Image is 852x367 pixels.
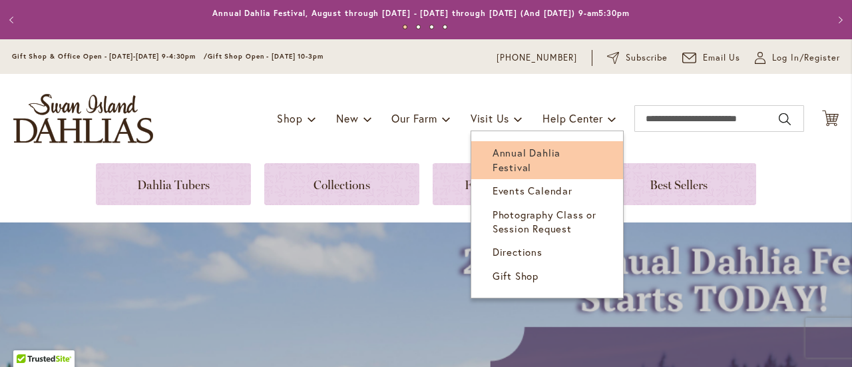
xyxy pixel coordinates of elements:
button: 2 of 4 [416,25,421,29]
span: Our Farm [391,111,437,125]
a: store logo [13,94,153,143]
button: 3 of 4 [429,25,434,29]
span: Events Calendar [493,184,572,197]
a: Log In/Register [755,51,840,65]
span: Directions [493,245,542,258]
button: 1 of 4 [403,25,407,29]
a: Subscribe [607,51,668,65]
span: Gift Shop Open - [DATE] 10-3pm [208,52,323,61]
span: Visit Us [471,111,509,125]
span: Gift Shop & Office Open - [DATE]-[DATE] 9-4:30pm / [12,52,208,61]
span: Photography Class or Session Request [493,208,596,235]
span: New [336,111,358,125]
button: 4 of 4 [443,25,447,29]
span: Subscribe [626,51,668,65]
span: Log In/Register [772,51,840,65]
span: Shop [277,111,303,125]
a: [PHONE_NUMBER] [497,51,577,65]
button: Next [825,7,852,33]
span: Gift Shop [493,269,538,282]
span: Email Us [703,51,741,65]
a: Email Us [682,51,741,65]
a: Annual Dahlia Festival, August through [DATE] - [DATE] through [DATE] (And [DATE]) 9-am5:30pm [212,8,630,18]
span: Annual Dahlia Festival [493,146,560,173]
span: Help Center [542,111,603,125]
